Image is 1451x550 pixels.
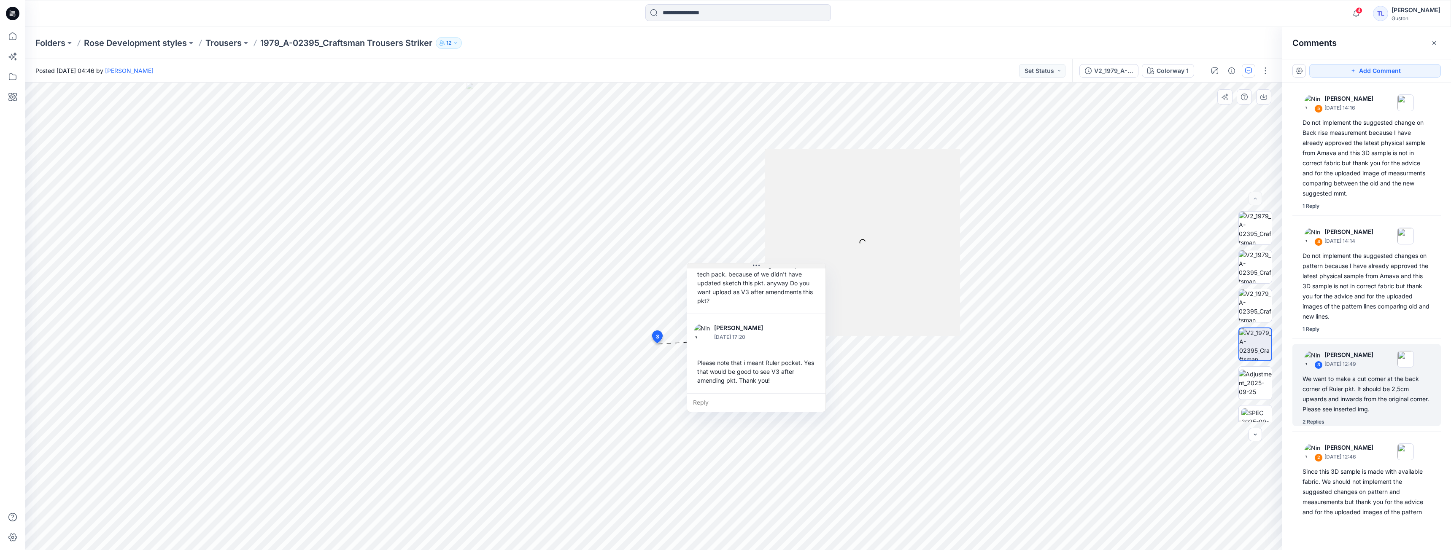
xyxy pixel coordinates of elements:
img: Nina Moller [1304,351,1321,368]
button: Colorway 1 [1142,64,1194,78]
img: Nina Moller [1304,228,1321,244]
img: Nina Moller [694,324,711,341]
p: [DATE] 14:14 [1324,237,1373,245]
img: Nina Moller [1304,94,1321,111]
div: 3 [1314,361,1323,369]
p: [PERSON_NAME] [714,323,783,333]
div: 4 [1314,238,1323,246]
img: V2_1979_A-02395_Craftsman Trousers Striker_Colorway 1_Front [1239,212,1272,244]
div: 1 Reply [1303,325,1319,333]
div: 1 Reply [1303,202,1319,210]
button: V2_1979_A-02395_Craftsman Trousers Striker [1079,64,1138,78]
div: 2 [1314,453,1323,462]
p: 12 [446,38,451,48]
div: Noted & thanks for the feedback, I'll make cut corner according to the update tech pack. because ... [694,249,819,309]
span: 3 [656,333,659,341]
img: Adjustment_2025-09-25 [1239,370,1272,396]
div: TL [1373,6,1388,21]
span: Posted [DATE] 04:46 by [35,66,154,75]
p: [DATE] 12:46 [1324,453,1373,461]
div: Since this 3D sample is made with available fabric. We should not implement the suggested changes... [1303,467,1431,537]
p: [PERSON_NAME] [1324,350,1373,360]
img: SPEC 2025-09-26 095107 [1241,408,1272,435]
a: Folders [35,37,65,49]
div: Do not implement the suggested change on Back rise measurement because I have already approved th... [1303,118,1431,199]
div: [PERSON_NAME] [1392,5,1440,15]
div: 2 Replies [1303,418,1324,426]
div: Guston [1392,15,1440,21]
div: Reply [687,393,825,412]
p: [PERSON_NAME] [1324,227,1373,237]
div: Please note that i meant Ruler pocket. Yes that would be good to see V3 after amending pkt. Thank... [694,355,819,388]
p: [PERSON_NAME] [1324,443,1373,453]
p: [DATE] 17:20 [714,333,783,341]
img: V2_1979_A-02395_Craftsman Trousers Striker_Colorway 1_Back [1239,250,1272,283]
div: V2_1979_A-02395_Craftsman Trousers Striker [1094,66,1133,75]
div: Colorway 1 [1157,66,1189,75]
p: [DATE] 14:16 [1324,104,1373,112]
p: [DATE] 12:49 [1324,360,1373,368]
p: [PERSON_NAME] [1324,94,1373,104]
a: Trousers [205,37,242,49]
img: V2_1979_A-02395_Craftsman Trousers Striker_Colorway 1_Left [1239,289,1272,322]
button: Details [1225,64,1238,78]
div: We want to make a cut corner at the back corner of Ruler pkt. It should be 2,5cm upwards and inwa... [1303,374,1431,414]
p: 1979_A-02395_Craftsman Trousers Striker [260,37,432,49]
h2: Comments [1292,38,1337,48]
button: Add Comment [1309,64,1441,78]
img: Nina Moller [1304,443,1321,460]
span: 4 [1356,7,1362,14]
div: Do not implement the suggested changes on pattern because I have already approved the latest phys... [1303,251,1431,322]
img: V2_1979_A-02395_Craftsman Trousers Striker_Colorway 1_Right [1239,328,1271,360]
a: [PERSON_NAME] [105,67,154,74]
div: 5 [1314,105,1323,113]
a: Rose Development styles [84,37,187,49]
button: 12 [436,37,462,49]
